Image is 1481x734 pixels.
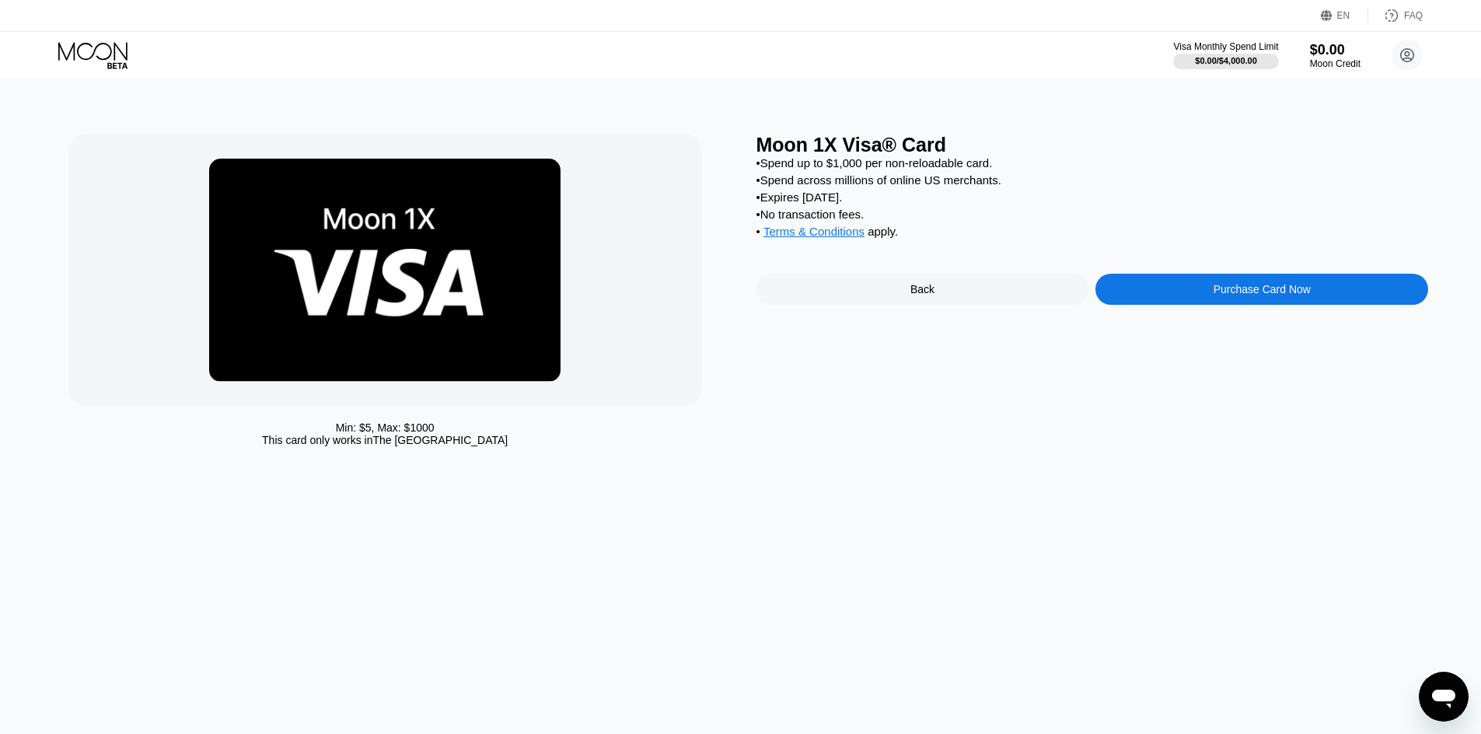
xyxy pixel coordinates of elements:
div: Visa Monthly Spend Limit [1173,41,1278,52]
div: FAQ [1404,10,1423,21]
div: • Spend up to $1,000 per non-reloadable card. [756,156,1429,170]
div: $0.00Moon Credit [1310,42,1360,69]
div: Terms & Conditions [763,225,864,242]
div: EN [1321,8,1368,23]
div: Purchase Card Now [1214,283,1311,295]
div: Min: $ 5 , Max: $ 1000 [336,421,435,434]
div: $0.00 / $4,000.00 [1195,56,1257,65]
div: • Expires [DATE]. [756,190,1429,204]
div: Visa Monthly Spend Limit$0.00/$4,000.00 [1173,41,1278,69]
div: Moon Credit [1310,58,1360,69]
span: Terms & Conditions [763,225,864,238]
div: Back [910,283,934,295]
div: • Spend across millions of online US merchants. [756,173,1429,187]
div: $0.00 [1310,42,1360,58]
div: FAQ [1368,8,1423,23]
div: Purchase Card Now [1095,274,1428,305]
div: Back [756,274,1089,305]
div: EN [1337,10,1350,21]
div: This card only works in The [GEOGRAPHIC_DATA] [262,434,508,446]
iframe: Button to launch messaging window [1419,672,1469,722]
div: • apply . [756,225,1429,242]
div: Moon 1X Visa® Card [756,134,1429,156]
div: • No transaction fees. [756,208,1429,221]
